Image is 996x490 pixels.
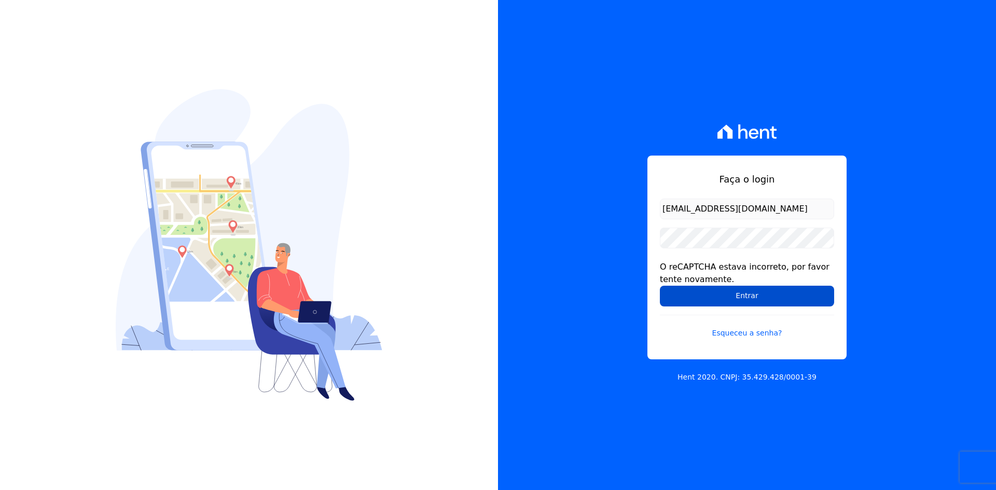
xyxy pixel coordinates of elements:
input: Email [660,199,834,219]
h1: Faça o login [660,172,834,186]
p: Hent 2020. CNPJ: 35.429.428/0001-39 [677,372,817,383]
img: Login [116,89,382,401]
div: O reCAPTCHA estava incorreto, por favor tente novamente. [660,261,834,286]
input: Entrar [660,286,834,306]
a: Esqueceu a senha? [660,315,834,339]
